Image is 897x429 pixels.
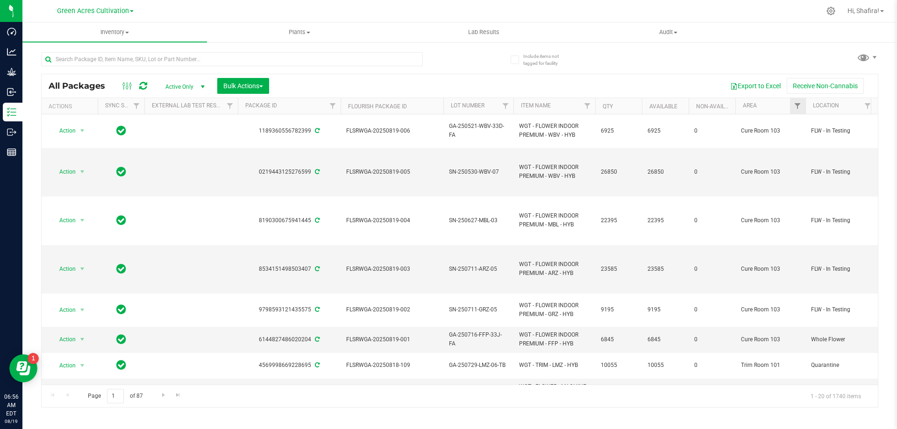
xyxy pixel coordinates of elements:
[346,216,438,225] span: FLSRWGA-20250819-004
[694,127,730,135] span: 0
[601,305,636,314] span: 9195
[57,7,129,15] span: Green Acres Cultivation
[451,102,484,109] a: Lot Number
[313,217,320,224] span: Sync from Compliance System
[741,335,800,344] span: Cure Room 103
[648,361,683,370] span: 10055
[51,124,76,137] span: Action
[51,262,76,275] span: Action
[129,98,144,114] a: Filter
[449,265,508,274] span: SN-250711-ARZ-05
[41,52,423,66] input: Search Package ID, Item Name, SKU, Lot or Part Number...
[811,168,870,176] span: FLW - In Testing
[577,28,760,36] span: Audit
[811,265,870,274] span: FLW - In Testing
[313,266,320,272] span: Sync from Compliance System
[811,127,870,135] span: FLW - In Testing
[741,361,800,370] span: Trim Room 101
[7,67,16,77] inline-svg: Grow
[116,333,126,346] span: In Sync
[152,102,225,109] a: External Lab Test Result
[519,260,590,278] span: WGT - FLOWER INDOOR PREMIUM - ARZ - HYB
[236,168,342,176] div: 0219443125276599
[811,361,870,370] span: Quarantine
[116,303,126,316] span: In Sync
[811,305,870,314] span: FLW - In Testing
[601,216,636,225] span: 22395
[77,333,88,346] span: select
[694,265,730,274] span: 0
[449,216,508,225] span: SN-250627-MBL-03
[694,335,730,344] span: 0
[346,127,438,135] span: FLSRWGA-20250819-006
[51,165,76,178] span: Action
[49,103,94,110] div: Actions
[519,382,590,400] span: WGT - FLOWER - MACHINE TRIMMED - LMZ - HYB
[107,389,124,403] input: 1
[313,336,320,343] span: Sync from Compliance System
[51,303,76,316] span: Action
[601,265,636,274] span: 23585
[49,81,114,91] span: All Packages
[519,122,590,140] span: WGT - FLOWER INDOOR PREMIUM - WBV - HYB
[601,335,636,344] span: 6845
[790,98,805,114] a: Filter
[449,331,508,348] span: GA-250716-FFP-33J-FA
[236,127,342,135] div: 1189360556782399
[523,53,570,67] span: Include items not tagged for facility
[741,305,800,314] span: Cure Room 103
[7,27,16,36] inline-svg: Dashboard
[648,335,683,344] span: 6845
[498,98,513,114] a: Filter
[157,389,170,401] a: Go to the next page
[80,389,150,403] span: Page of 87
[724,78,787,94] button: Export to Excel
[313,362,320,368] span: Sync from Compliance System
[9,354,37,382] iframe: Resource center
[51,214,76,227] span: Action
[519,163,590,181] span: WGT - FLOWER INDOOR PREMIUM - WBV - HYB
[813,102,839,109] a: Location
[236,335,342,344] div: 6144827486020204
[803,389,869,403] span: 1 - 20 of 1740 items
[694,305,730,314] span: 0
[116,262,126,275] span: In Sync
[346,335,438,344] span: FLSRWGA-20250819-001
[346,361,438,370] span: FLSRWGA-20250818-109
[346,305,438,314] span: FLSRWGA-20250819-002
[449,122,508,140] span: GA-250521-WBV-33D-FA
[4,418,18,425] p: 08/19
[22,28,207,36] span: Inventory
[217,78,269,94] button: Bulk Actions
[346,168,438,176] span: FLSRWGA-20250819-005
[519,331,590,348] span: WGT - FLOWER INDOOR PREMIUM - FFP - HYB
[51,359,76,372] span: Action
[456,28,512,36] span: Lab Results
[116,124,126,137] span: In Sync
[171,389,185,401] a: Go to the last page
[694,168,730,176] span: 0
[7,148,16,157] inline-svg: Reports
[236,265,342,274] div: 8534151498503407
[576,22,761,42] a: Audit
[580,98,595,114] a: Filter
[245,102,277,109] a: Package ID
[325,98,341,114] a: Filter
[392,22,576,42] a: Lab Results
[51,333,76,346] span: Action
[694,216,730,225] span: 0
[648,216,683,225] span: 22395
[77,359,88,372] span: select
[207,22,392,42] a: Plants
[741,216,800,225] span: Cure Room 103
[648,265,683,274] span: 23585
[28,353,39,364] iframe: Resource center unread badge
[449,168,508,176] span: SN-250530-WBV-07
[7,87,16,97] inline-svg: Inbound
[741,265,800,274] span: Cure Room 103
[77,262,88,275] span: select
[7,127,16,137] inline-svg: Outbound
[449,305,508,314] span: SN-250711-GRZ-05
[847,7,879,14] span: Hi, Shafira!
[601,361,636,370] span: 10055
